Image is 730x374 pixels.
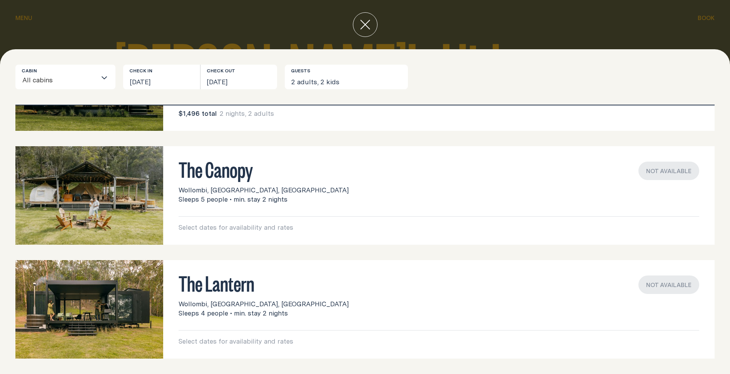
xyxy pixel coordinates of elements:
span: $1,496 total [179,109,217,118]
label: Guests [291,68,310,74]
button: [DATE] [200,65,277,89]
span: Wollombi, [GEOGRAPHIC_DATA], [GEOGRAPHIC_DATA] [179,185,349,195]
input: Search for option [53,73,97,89]
span: Wollombi, [GEOGRAPHIC_DATA], [GEOGRAPHIC_DATA] [179,299,349,309]
span: 2 nights, 2 adults [220,109,274,118]
button: close [353,12,378,37]
span: All cabins [22,71,53,89]
div: Search for option [15,65,115,89]
button: [DATE] [123,65,200,89]
p: Select dates for availability and rates [179,223,699,232]
div: Not available [638,162,699,180]
h3: The Canopy [179,162,699,176]
button: 2 adults, 2 kids [285,65,408,89]
h3: The Lantern [179,275,699,290]
span: Sleeps 4 people • min. stay 2 nights [179,309,288,318]
div: Not available [638,275,699,294]
p: Select dates for availability and rates [179,337,699,346]
span: Sleeps 5 people • min. stay 2 nights [179,195,287,204]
